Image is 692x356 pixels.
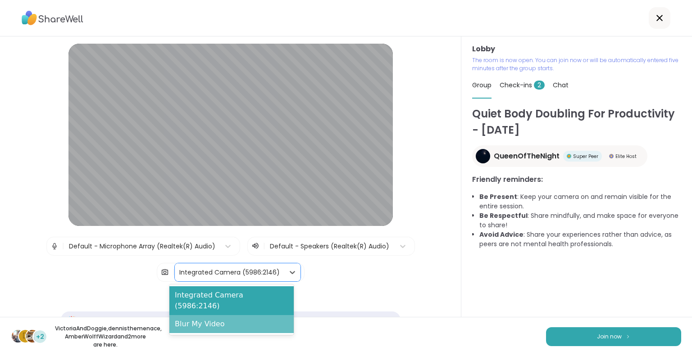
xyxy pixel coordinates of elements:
div: Integrated Camera (5986:2146) [179,268,280,277]
p: VictoriaAndDoggie , dennisthemenace , AmberWolffWizard and 2 more are here. [55,324,156,349]
div: Integrated Camera (5986:2146) [169,286,294,315]
span: Group [472,81,492,90]
span: +2 [36,332,44,342]
span: | [62,237,64,255]
img: ShareWell Logo [22,8,83,28]
b: Be Respectful [479,211,528,220]
span: Chat [553,81,569,90]
img: VictoriaAndDoggie [12,330,24,342]
img: AmberWolffWizard [26,330,39,342]
img: Camera [161,263,169,281]
img: ShareWell Logomark [625,334,631,339]
button: Join now [546,327,681,346]
span: Check-ins [500,81,545,90]
b: Be Present [479,192,517,201]
h1: Quiet Body Doubling For Productivity - [DATE] [472,106,681,138]
span: | [173,263,175,281]
b: Avoid Advice [479,230,524,239]
img: Super Peer [567,154,571,158]
li: : Share mindfully, and make space for everyone to share! [479,211,681,230]
span: Super Peer [573,153,598,160]
p: The room is now open. You can join now or will be automatically entered five minutes after the gr... [472,56,681,72]
li: : Share your experiences rather than advice, as peers are not mental health professionals. [479,230,681,249]
li: : Keep your camera on and remain visible for the entire session. [479,192,681,211]
span: Elite Host [615,153,637,160]
img: Microphone [50,237,59,255]
div: Default - Microphone Array (Realtek(R) Audio) [69,242,215,251]
span: Join now [597,333,622,341]
h3: Friendly reminders: [472,174,681,185]
span: QueenOfTheNight [494,151,560,162]
img: Elite Host [609,154,614,158]
img: QueenOfTheNight [476,149,490,163]
div: Blur My Video [169,315,294,333]
span: 2 [534,81,545,90]
h3: Lobby [472,44,681,54]
a: QueenOfTheNightQueenOfTheNightSuper PeerSuper PeerElite HostElite Host [472,145,647,167]
span: d [23,330,28,342]
span: | [263,241,265,252]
